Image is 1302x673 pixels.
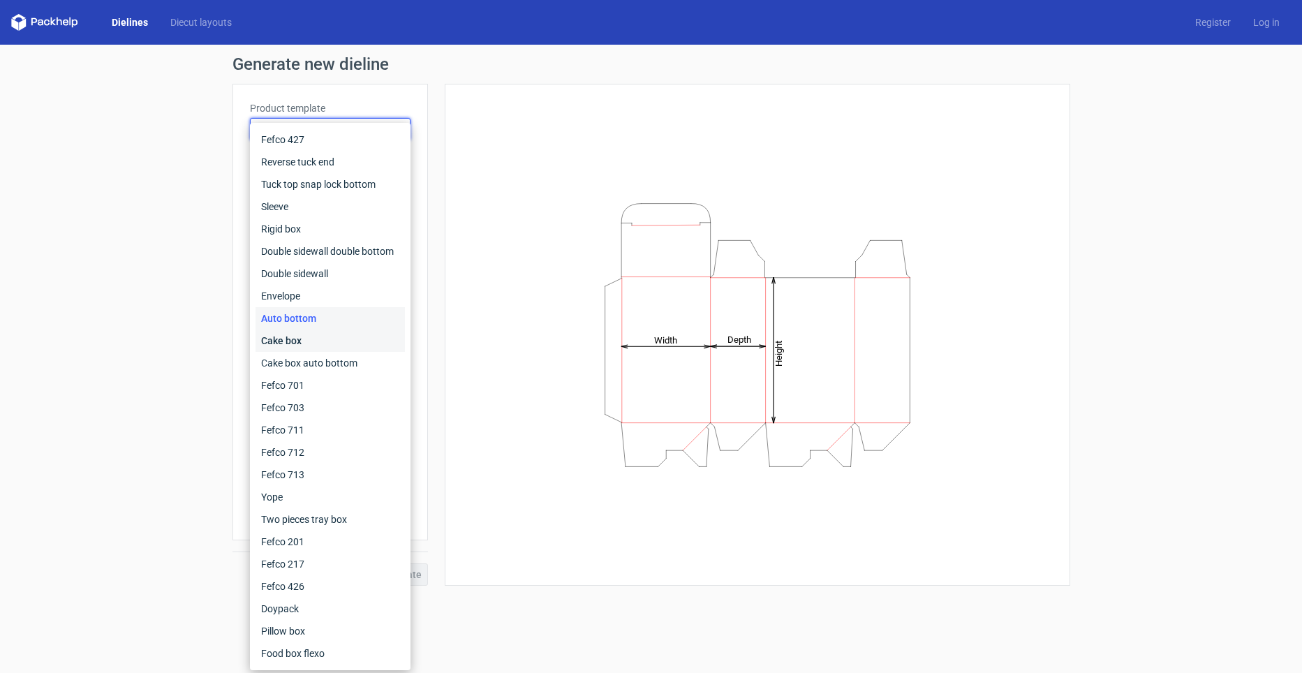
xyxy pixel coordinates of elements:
div: Doypack [256,598,405,620]
div: Cake box auto bottom [256,352,405,374]
div: Tuck top snap lock bottom [256,173,405,195]
div: Reverse tuck end [256,151,405,173]
a: Register [1184,15,1242,29]
div: Fefco 711 [256,419,405,441]
h1: Generate new dieline [232,56,1070,73]
a: Dielines [101,15,159,29]
div: Two pieces tray box [256,508,405,531]
div: Double sidewall [256,262,405,285]
div: Pillow box [256,620,405,642]
div: Cake box [256,330,405,352]
div: Envelope [256,285,405,307]
tspan: Depth [727,334,750,345]
div: Food box flexo [256,642,405,665]
div: Double sidewall double bottom [256,240,405,262]
span: Auto bottom [256,122,394,136]
div: Rigid box [256,218,405,240]
div: Fefco 713 [256,464,405,486]
div: Fefco 201 [256,531,405,553]
label: Product template [250,101,410,115]
div: Yope [256,486,405,508]
div: Fefco 703 [256,397,405,419]
div: Fefco 427 [256,128,405,151]
div: Auto bottom [256,307,405,330]
div: Fefco 712 [256,441,405,464]
a: Log in [1242,15,1291,29]
tspan: Height [773,340,783,366]
tspan: Width [653,334,676,345]
div: Fefco 217 [256,553,405,575]
div: Sleeve [256,195,405,218]
div: Fefco 701 [256,374,405,397]
div: Fefco 426 [256,575,405,598]
a: Diecut layouts [159,15,243,29]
